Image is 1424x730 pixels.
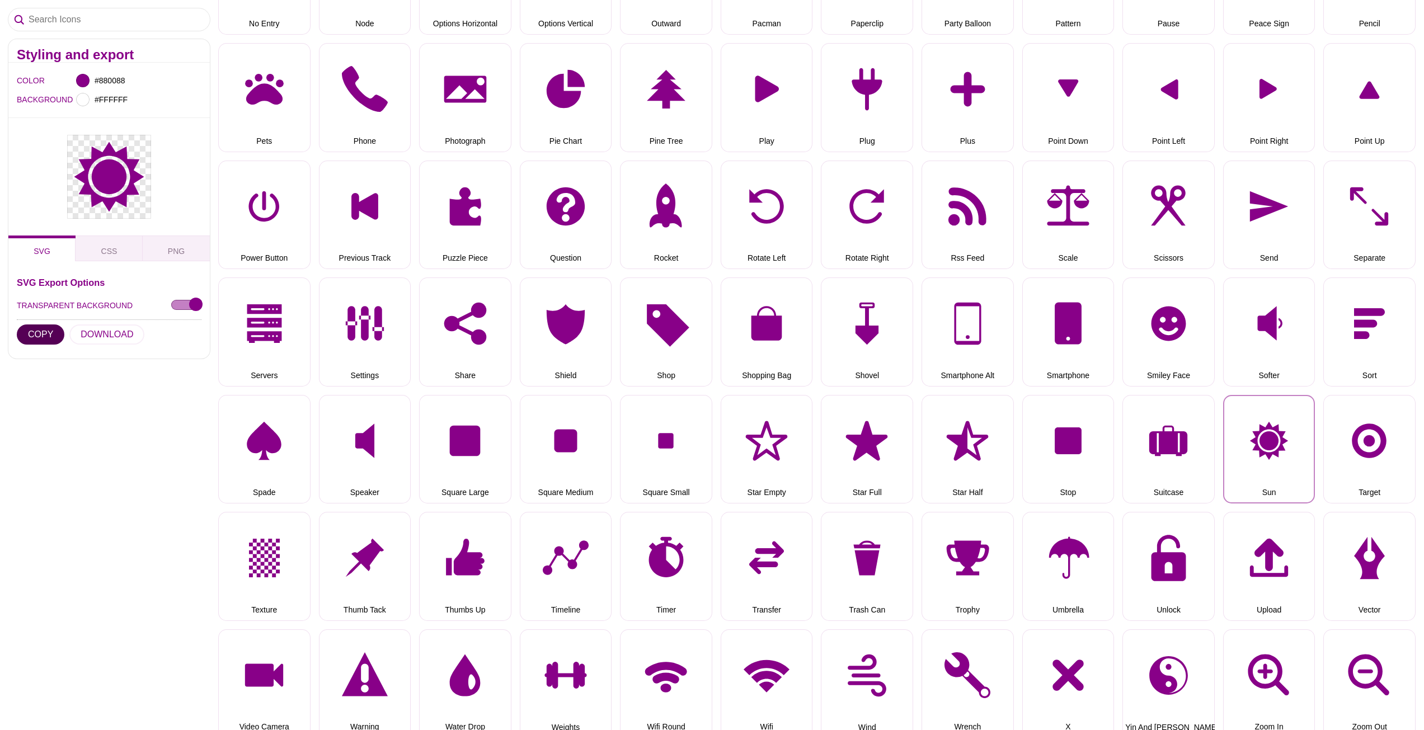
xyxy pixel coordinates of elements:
button: COPY [17,324,64,345]
h3: SVG Export Options [17,278,201,287]
button: Star Full [821,395,913,504]
button: Settings [319,277,411,387]
button: Transfer [721,512,813,621]
button: Upload [1223,512,1315,621]
h2: Styling and export [17,50,201,59]
button: Phone [319,43,411,152]
button: Shield [520,277,612,387]
button: Thumb Tack [319,512,411,621]
button: Play [721,43,813,152]
button: Pie Chart [520,43,612,152]
button: Question [520,161,612,270]
button: Unlock [1122,512,1215,621]
button: Softer [1223,277,1315,387]
button: Servers [218,277,311,387]
button: Suitcase [1122,395,1215,504]
button: Smiley Face [1122,277,1215,387]
button: Square Medium [520,395,612,504]
button: Thumbs Up [419,512,511,621]
button: Star Empty [721,395,813,504]
span: CSS [101,247,118,256]
button: Power Button [218,161,311,270]
button: Star Half [922,395,1014,504]
button: Pine Tree [620,43,712,152]
button: Square Large [419,395,511,504]
button: Smartphone Alt [922,277,1014,387]
button: Point Up [1323,43,1416,152]
button: Sun [1223,395,1315,504]
button: Puzzle Piece [419,161,511,270]
button: Smartphone [1022,277,1115,387]
button: Sort [1323,277,1416,387]
button: Umbrella [1022,512,1115,621]
button: Point Down [1022,43,1115,152]
label: TRANSPARENT BACKGROUND [17,298,133,313]
button: Share [419,277,511,387]
label: BACKGROUND [17,92,31,107]
button: Point Right [1223,43,1315,152]
button: Pets [218,43,311,152]
button: Timeline [520,512,612,621]
button: Shopping Bag [721,277,813,387]
button: Spade [218,395,311,504]
button: Shovel [821,277,913,387]
label: COLOR [17,73,31,88]
button: Speaker [319,395,411,504]
button: Rocket [620,161,712,270]
button: Shop [620,277,712,387]
button: Trophy [922,512,1014,621]
button: Previous Track [319,161,411,270]
button: Scissors [1122,161,1215,270]
button: Timer [620,512,712,621]
span: PNG [168,247,185,256]
button: Rss Feed [922,161,1014,270]
input: Search Icons [8,8,210,31]
button: Texture [218,512,311,621]
button: Photograph [419,43,511,152]
button: Scale [1022,161,1115,270]
button: CSS [76,236,143,261]
button: DOWNLOAD [69,324,144,345]
button: PNG [143,236,210,261]
button: Rotate Left [721,161,813,270]
button: Trash Can [821,512,913,621]
button: Stop [1022,395,1115,504]
button: Plug [821,43,913,152]
button: Separate [1323,161,1416,270]
button: Square Small [620,395,712,504]
button: Target [1323,395,1416,504]
button: Plus [922,43,1014,152]
button: Point Left [1122,43,1215,152]
button: Rotate Right [821,161,913,270]
button: Vector [1323,512,1416,621]
button: Send [1223,161,1315,270]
